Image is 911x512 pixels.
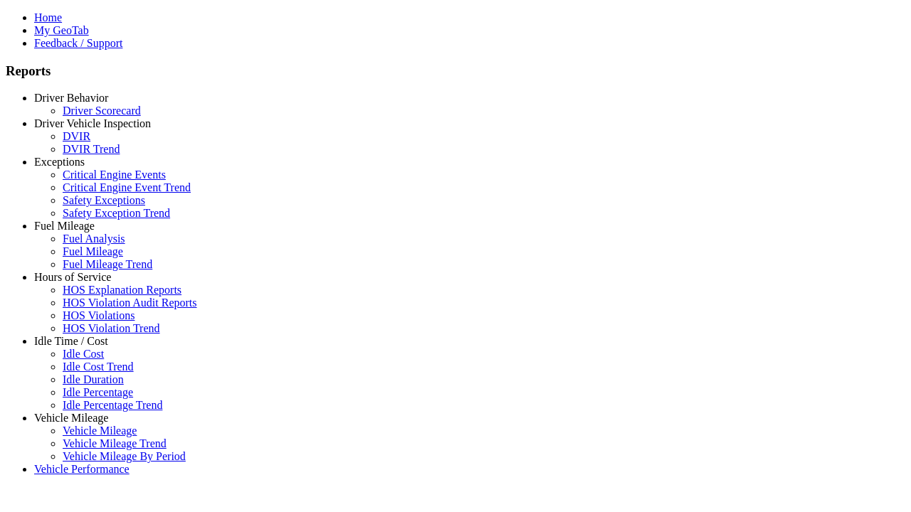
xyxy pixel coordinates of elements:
h3: Reports [6,63,905,79]
a: Safety Exceptions [63,194,145,206]
a: HOS Violations [63,309,135,321]
a: Vehicle Mileage [63,425,137,437]
a: DVIR Trend [63,143,120,155]
a: Hours of Service [34,271,111,283]
a: Idle Percentage Trend [63,399,162,411]
a: Idle Cost Trend [63,361,134,373]
a: Feedback / Support [34,37,122,49]
a: My GeoTab [34,24,89,36]
a: Critical Engine Event Trend [63,181,191,193]
a: Fuel Mileage [34,220,95,232]
a: Vehicle Performance [34,463,130,475]
a: Exceptions [34,156,85,168]
a: Critical Engine Events [63,169,166,181]
a: Idle Duration [63,373,124,385]
a: Driver Scorecard [63,105,141,117]
a: Idle Percentage [63,386,133,398]
a: HOS Explanation Reports [63,284,181,296]
a: Vehicle Mileage Trend [63,437,167,449]
a: Driver Behavior [34,92,108,104]
a: Vehicle Mileage By Period [63,450,186,462]
a: Fuel Mileage Trend [63,258,152,270]
a: HOS Violation Audit Reports [63,297,197,309]
a: Idle Cost [63,348,104,360]
a: Home [34,11,62,23]
a: HOS Violation Trend [63,322,160,334]
a: Idle Time / Cost [34,335,108,347]
a: DVIR [63,130,90,142]
a: Safety Exception Trend [63,207,170,219]
a: Fuel Analysis [63,233,125,245]
a: Driver Vehicle Inspection [34,117,151,129]
a: Vehicle Mileage [34,412,108,424]
a: Fuel Mileage [63,245,123,257]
